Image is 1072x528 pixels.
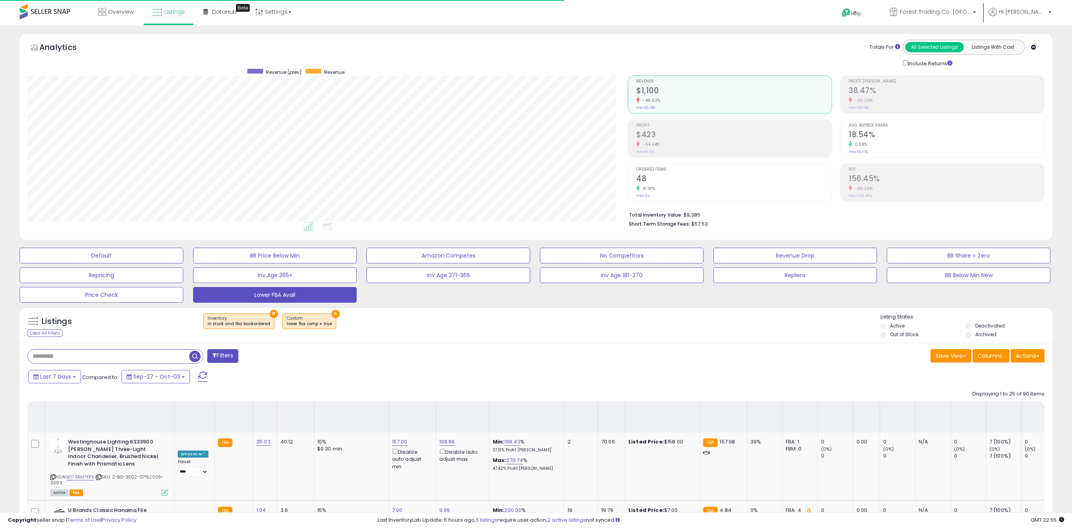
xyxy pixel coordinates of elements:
[954,453,986,460] div: 0
[821,453,853,460] div: 0
[786,438,812,445] div: FBA: 1
[849,86,1044,97] h2: 38.47%
[266,69,302,75] span: Revenue (prev)
[1025,507,1057,514] div: 0
[628,438,694,445] div: $158.00
[919,507,945,514] div: N/A
[750,507,776,514] div: 0%
[849,105,869,110] small: Prev: 55.16%
[1025,453,1057,460] div: 0
[713,267,877,283] button: Replens
[270,310,278,318] button: ×
[28,329,63,337] div: Clear All Filters
[849,79,1044,84] span: Profit [PERSON_NAME]
[883,453,915,460] div: 0
[821,446,832,452] small: (0%)
[317,507,383,514] div: 15%
[392,506,403,514] a: 7.00
[324,69,344,75] span: Revenue
[989,446,1000,452] small: (0%)
[880,313,1052,321] p: Listing States:
[636,123,832,128] span: Profit
[713,248,877,263] button: Revenue Drop
[476,516,497,524] a: 6 listings
[493,447,558,453] p: 37.13% Profit [PERSON_NAME]
[821,438,853,445] div: 0
[193,248,357,263] button: BB Price Below Min
[851,10,862,17] span: Help
[212,8,237,16] span: DataHub
[636,174,832,185] h2: 48
[256,506,266,514] a: 1.04
[973,390,1044,398] div: Displaying 1 to 25 of 90 items
[849,193,872,198] small: Prev: 245.40%
[905,42,964,52] button: All Selected Listings
[193,287,357,303] button: Lower FBA Avail
[193,267,357,283] button: Inv Age 365+
[208,315,270,327] span: Inventory :
[504,506,521,514] a: 200.00
[897,59,962,68] div: Include Returns
[849,167,1044,172] span: ROI
[1025,438,1057,445] div: 0
[629,221,690,227] b: Short Term Storage Fees:
[367,248,530,263] button: Amazon Competes
[378,517,1064,524] div: Last InventoryLab Update: 5 hours ago, require user action, not synced.
[207,349,238,363] button: Filters
[40,373,71,381] span: Last 7 Days
[317,438,383,445] div: 15%
[890,331,919,338] label: Out of Stock
[856,507,874,514] div: 0.00
[821,507,853,514] div: 0
[628,506,664,514] b: Listed Price:
[392,447,430,470] div: Disable auto adjust min
[989,507,1021,514] div: 7 (100%)
[999,8,1046,16] span: Hi [PERSON_NAME]
[317,445,383,453] div: $0.30 min
[218,438,232,447] small: FBA
[392,438,407,446] a: 157.00
[42,316,72,327] h5: Listings
[547,516,586,524] a: 2 active listings
[164,8,185,16] span: Listings
[954,507,986,514] div: 0
[493,466,558,471] p: 47.42% Profit [PERSON_NAME]
[628,438,664,445] b: Listed Price:
[636,86,832,97] h2: $1,100
[439,506,450,514] a: 9.99
[703,438,718,447] small: FBA
[720,438,735,445] span: 157.98
[20,267,183,283] button: Repricing
[601,438,619,445] div: 70.06
[1011,349,1044,362] button: Actions
[439,438,455,446] a: 199.99
[50,438,168,495] div: ASIN:
[636,79,832,84] span: Revenue
[66,474,94,480] a: B073RM7KPX
[963,42,1022,52] button: Listings With Cost
[786,507,812,514] div: FBA: 4
[640,142,660,147] small: -64.44%
[629,212,682,218] b: Total Inventory Value:
[852,98,873,103] small: -30.26%
[540,267,704,283] button: Inv Age 181-270
[856,438,874,445] div: 0.00
[332,310,340,318] button: ×
[39,42,92,55] h5: Analytics
[640,186,655,191] small: 41.18%
[890,322,904,329] label: Active
[691,220,708,228] span: $57.53
[703,507,718,515] small: FBA
[636,105,655,110] small: Prev: $2,158
[975,322,1005,329] label: Deactivated
[954,446,965,452] small: (0%)
[50,507,66,522] img: 41JTkBBXg8L._SL40_.jpg
[208,321,270,327] div: in stock and fba backordered
[887,267,1050,283] button: BB Below Min New
[567,507,592,514] div: 19
[636,193,650,198] small: Prev: 34
[849,123,1044,128] span: Avg. Buybox Share
[636,130,832,141] h2: $423
[852,142,868,147] small: 0.38%
[989,453,1021,460] div: 7 (100%)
